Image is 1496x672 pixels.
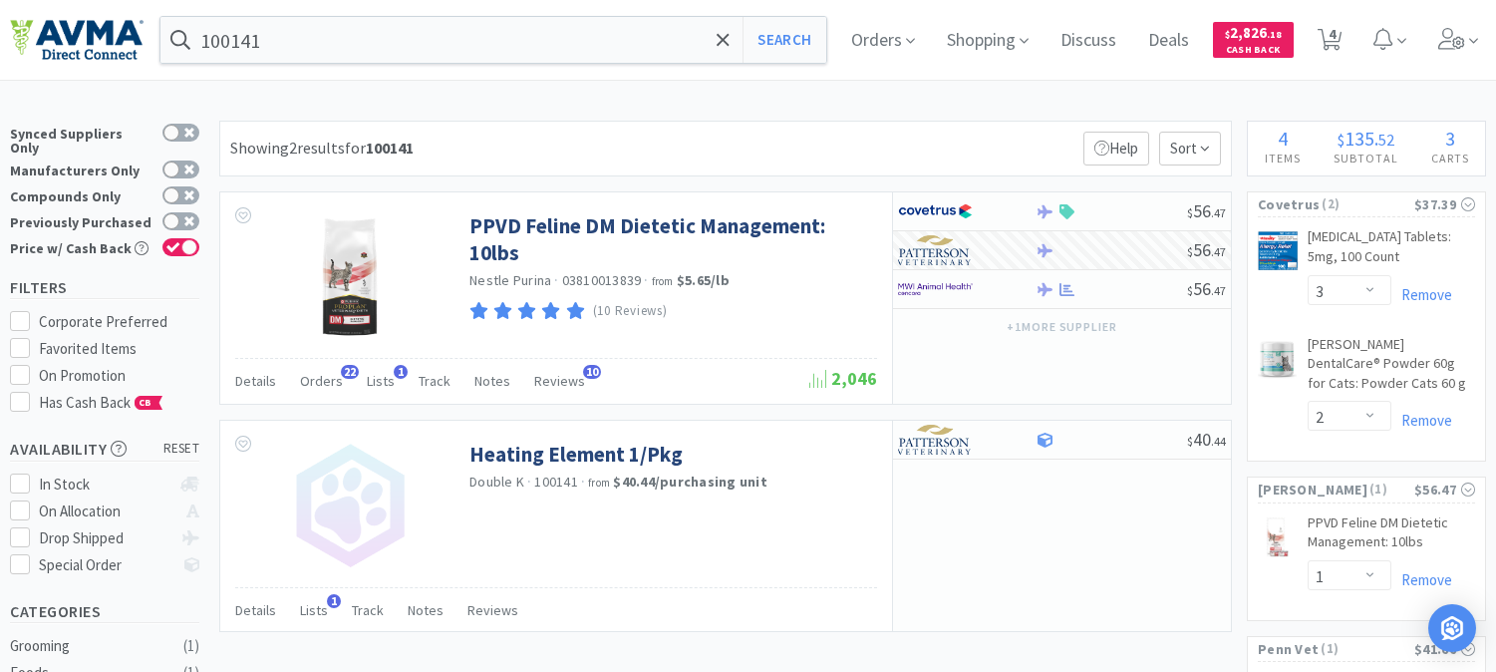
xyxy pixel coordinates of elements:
img: no_image.png [285,441,415,570]
div: In Stock [39,473,171,497]
img: 4ca26f72d86e45c3b81e3506a782362a_75967.jpeg [1258,517,1298,557]
span: $ [1187,244,1193,259]
a: $2,826.18Cash Back [1213,13,1294,67]
span: CB [136,397,155,409]
a: Double K [469,473,524,491]
div: . [1317,129,1414,149]
img: 64cab4fbc53045cf90e12f9f0df33ade_698305.png [1258,339,1297,379]
div: Showing 2 results [230,136,414,162]
a: Remove [1391,570,1452,589]
h4: Items [1248,149,1317,168]
span: . 18 [1267,28,1282,41]
a: Nestle Purina [469,271,551,289]
span: reset [163,439,200,460]
span: Lists [300,601,328,619]
img: 837165ff57974fc58f7146df6f1d3cd9_483067.png [285,212,415,342]
a: [PERSON_NAME] DentalCare® Powder 60g for Cats: Powder Cats 60 g [1308,335,1475,402]
div: $41.66 [1414,638,1475,660]
div: Favorited Items [39,337,200,361]
span: 4 [1278,126,1288,151]
div: Manufacturers Only [10,161,152,177]
span: Sort [1159,132,1221,166]
div: Synced Suppliers Only [10,124,152,155]
span: $ [1187,283,1193,298]
div: On Promotion [39,364,200,388]
span: $ [1225,28,1230,41]
span: Reviews [534,372,585,390]
span: ( 1 ) [1367,480,1414,500]
span: Orders [300,372,343,390]
div: Open Intercom Messenger [1428,604,1476,652]
span: Lists [367,372,395,390]
button: Search [743,17,825,63]
a: Remove [1391,411,1452,430]
a: PPVD Feline DM Dietetic Management: 10lbs [1308,513,1475,560]
a: 4 [1310,34,1350,52]
img: f3b07d41259240ef88871485d4bd480a_511452.png [1258,231,1298,269]
span: Track [419,372,450,390]
span: 1 [394,365,408,379]
img: f6b2451649754179b5b4e0c70c3f7cb0_2.png [898,274,973,304]
span: 2,826 [1225,23,1282,42]
span: 22 [341,365,359,379]
span: Notes [474,372,510,390]
span: Has Cash Back [39,393,163,412]
span: $ [1187,434,1193,449]
span: ( 2 ) [1320,194,1414,214]
strong: $5.65 / lb [677,271,730,289]
span: · [581,473,585,491]
span: Covetrus [1258,193,1320,215]
span: · [644,271,648,289]
a: Discuss [1052,32,1124,50]
span: 135 [1345,126,1374,151]
img: f5e969b455434c6296c6d81ef179fa71_3.png [898,425,973,455]
div: $37.39 [1414,193,1475,215]
div: Compounds Only [10,186,152,203]
h5: Filters [10,276,199,299]
span: . 44 [1211,434,1226,449]
img: e4e33dab9f054f5782a47901c742baa9_102.png [10,19,144,61]
span: . 47 [1211,205,1226,220]
button: +1more supplier [997,313,1127,341]
div: On Allocation [39,500,171,523]
span: from [652,274,674,288]
div: Drop Shipped [39,526,171,550]
span: Penn Vet [1258,638,1319,660]
span: . 47 [1211,283,1226,298]
div: Price w/ Cash Back [10,238,152,255]
div: Special Order [39,553,171,577]
span: 52 [1378,130,1394,150]
div: Grooming [10,634,171,658]
h4: Carts [1414,149,1485,168]
div: $56.47 [1414,479,1475,501]
strong: $40.44 / purchasing unit [613,473,767,491]
a: Deals [1140,32,1197,50]
span: 56 [1187,277,1226,300]
span: · [554,271,558,289]
a: Heating Element 1/Pkg [469,441,683,468]
p: (10 Reviews) [593,301,668,322]
span: $ [1338,130,1345,150]
span: 40 [1187,428,1226,451]
img: 77fca1acd8b6420a9015268ca798ef17_1.png [898,196,973,226]
span: ( 1 ) [1319,639,1414,659]
strong: 100141 [366,138,414,158]
span: 100141 [534,473,578,491]
span: 03810013839 [562,271,642,289]
span: . 47 [1211,244,1226,259]
span: 2,046 [809,367,877,390]
span: 3 [1445,126,1455,151]
span: $ [1187,205,1193,220]
span: [PERSON_NAME] [1258,479,1367,501]
h5: Availability [10,438,199,461]
span: for [345,138,414,158]
h5: Categories [10,600,199,623]
span: Details [235,372,276,390]
input: Search by item, sku, manufacturer, ingredient, size... [160,17,826,63]
div: Corporate Preferred [39,310,200,334]
div: ( 1 ) [183,634,199,658]
a: [MEDICAL_DATA] Tablets: 5mg, 100 Count [1308,227,1475,274]
span: Cash Back [1225,45,1282,58]
span: Details [235,601,276,619]
span: 56 [1187,199,1226,222]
